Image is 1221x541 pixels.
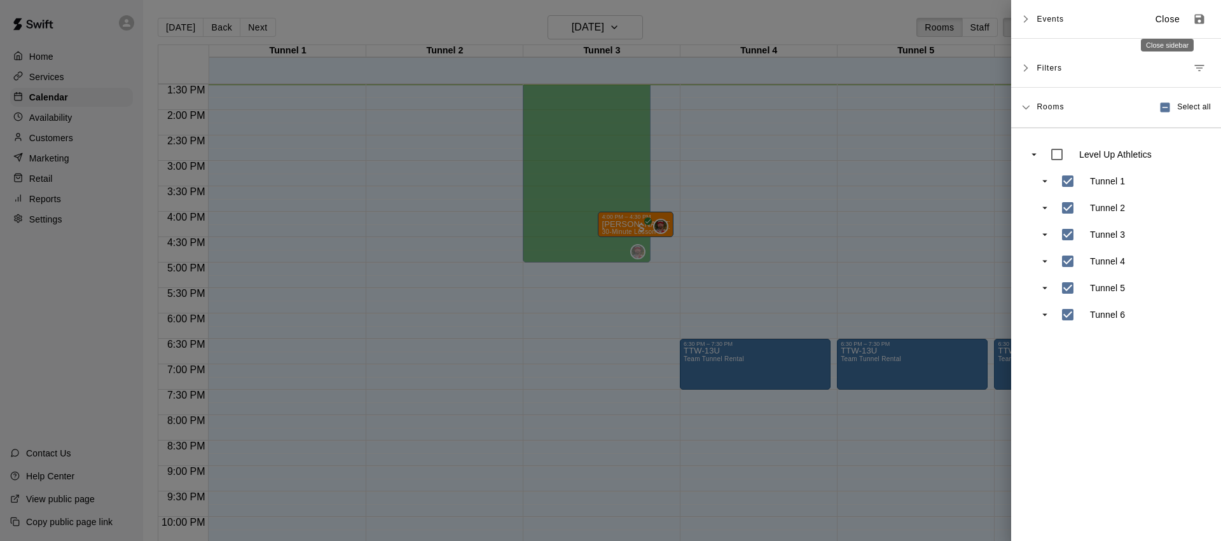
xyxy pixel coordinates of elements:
span: Rooms [1037,101,1064,111]
button: Manage filters [1188,57,1211,79]
span: Filters [1037,57,1062,79]
button: Close sidebar [1147,9,1188,30]
button: Save as default view [1188,8,1211,31]
p: Tunnel 3 [1090,228,1125,241]
span: Events [1037,8,1064,31]
p: Tunnel 2 [1090,202,1125,214]
div: RoomsSelect all [1011,88,1221,128]
ul: swift facility view [1024,141,1208,328]
p: Close [1155,13,1180,26]
div: FiltersManage filters [1011,49,1221,88]
p: Tunnel 6 [1090,308,1125,321]
span: Select all [1177,101,1211,114]
div: Close sidebar [1141,39,1194,51]
p: Level Up Athletics [1079,148,1152,161]
p: Tunnel 1 [1090,175,1125,188]
p: Tunnel 4 [1090,255,1125,268]
p: Tunnel 5 [1090,282,1125,294]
